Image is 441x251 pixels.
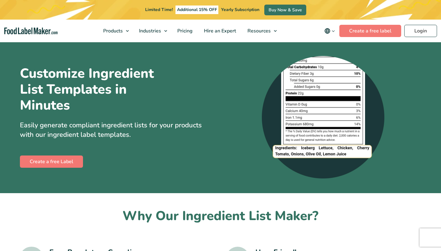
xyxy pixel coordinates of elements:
h1: Customize Ingredient List Templates in Minutes [20,66,179,113]
a: Create a free Label [20,155,83,168]
span: Resources [246,28,271,34]
span: Pricing [175,28,193,34]
span: Limited Time! [145,7,173,13]
h2: Why Our Ingredient List Maker? [20,208,421,225]
a: Products [98,20,132,42]
span: Hire an Expert [202,28,237,34]
a: Login [404,25,437,37]
img: A zoomed-in screenshot of an ingredient list at the bottom of a nutrition label. [262,56,384,178]
a: Buy Now & Save [264,5,306,15]
a: Pricing [172,20,197,42]
a: Industries [134,20,170,42]
a: Create a free label [339,25,401,37]
p: Easily generate compliant ingredient lists for your products with our ingredient label templates. [20,121,216,140]
a: Resources [242,20,280,42]
a: Hire an Expert [198,20,240,42]
span: Additional 15% OFF [175,6,219,14]
span: Industries [137,28,162,34]
span: Products [101,28,123,34]
span: Yearly Subscription [221,7,259,13]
